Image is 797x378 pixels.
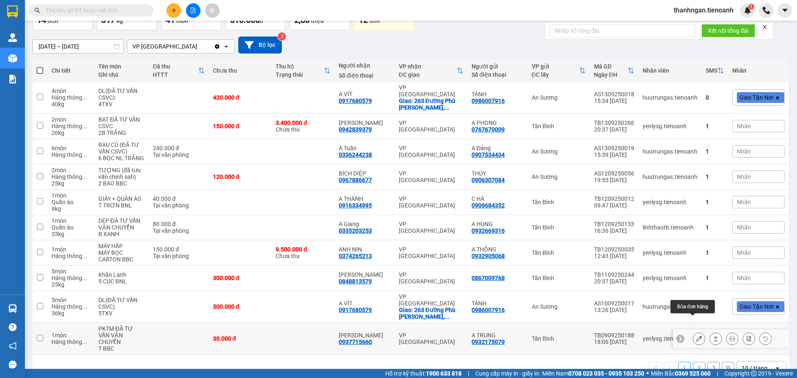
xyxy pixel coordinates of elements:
div: 19:55 [DATE] [594,177,634,183]
div: Số điện thoại [339,72,391,79]
div: 1 [706,224,724,231]
div: 4 món [51,88,90,94]
div: 0909684352 [472,202,505,209]
div: 20:37 [DATE] [594,126,634,133]
span: 12 [359,15,368,25]
div: PKTM ĐÃ TƯ VẤN VẬN CHUYỂN [98,325,144,345]
div: TB0909250188 [594,332,634,339]
div: huutrungas.tienoanh [643,148,697,155]
img: warehouse-icon [8,304,17,313]
div: 1 [706,249,724,256]
div: Chưa thu [276,246,330,259]
span: 2,80 [294,15,310,25]
sup: 3 [278,32,286,41]
div: A HÙNG [472,221,523,227]
div: 80.000 đ [153,221,205,227]
span: Nhãn [737,148,751,155]
div: An Sương [532,148,586,155]
div: Ghi chú [98,71,144,78]
div: AS1209250056 [594,170,634,177]
span: | [468,369,469,378]
div: ANH NIN [339,246,391,253]
div: linhthaotb.tienoanh [643,224,697,231]
div: 0937715660 [339,339,372,345]
div: 0767670009 [472,126,505,133]
div: 1 [706,173,724,180]
div: TB1209250012 [594,195,634,202]
th: Toggle SortBy [271,60,335,82]
div: Hàng thông thường [51,151,90,158]
div: 26 kg [51,129,90,136]
div: 2 món [51,167,90,173]
div: yenlysg.tienoanh [643,335,697,342]
div: 6 BỌC NL TRẮNG [98,155,144,161]
div: 40 kg [51,101,90,107]
div: A VÍT [339,91,391,98]
div: 2 BAO BBC [98,180,144,187]
div: A PHONG [472,119,523,126]
span: aim [209,7,215,13]
span: 41 [166,15,175,25]
div: 40.000 đ [153,195,205,202]
div: huutrungas.tienoanh [643,303,697,310]
input: Select a date range. [33,40,123,53]
th: Toggle SortBy [590,60,638,82]
div: Quần áo [51,199,90,205]
div: 0986007916 [472,98,505,104]
span: ⚪️ [646,372,649,375]
div: 25 kg [51,281,90,288]
div: A Đảng [472,145,523,151]
img: phone-icon [763,7,770,14]
div: 33 kg [51,231,90,237]
div: 12:43 [DATE] [594,253,634,259]
div: DL(ĐÃ TƯ VẤN CSVC) [98,297,144,310]
div: VP [GEOGRAPHIC_DATA] [399,293,463,307]
button: caret-down [777,3,792,18]
div: RAU CỦ (ĐÃ TƯ VẤN CSVC) [98,141,144,155]
div: 0986007916 [472,307,505,313]
span: Miền Nam [542,369,644,378]
div: Hàng thông thường [51,94,90,101]
svg: Clear value [214,43,220,50]
div: A Tuấn [339,145,391,151]
div: 18:06 [DATE] [594,339,634,345]
div: 0932175079 [472,339,505,345]
div: Anh Bảo [339,271,391,278]
div: TÁNH [472,91,523,98]
div: 0336244238 [339,151,372,158]
div: VP [GEOGRAPHIC_DATA] [399,119,463,133]
th: Toggle SortBy [702,60,728,82]
div: VP [GEOGRAPHIC_DATA] [399,84,463,98]
div: 0867009768 [472,275,505,281]
div: Trạng thái [276,71,324,78]
span: ... [445,313,450,320]
div: TB1209250133 [594,221,634,227]
div: 240.000 đ [153,145,205,151]
div: 0374265213 [339,253,372,259]
div: Tân Bình [532,335,586,342]
span: Hỗ trợ kỹ thuật: [385,369,462,378]
div: Ngày ĐH [594,71,628,78]
div: A THÔNG [472,246,523,253]
div: 20:37 [DATE] [594,278,634,285]
div: Hàng thông thường [51,253,90,259]
span: Nhãn [737,249,751,256]
div: ĐC giao [399,71,457,78]
span: copyright [751,371,757,376]
span: ... [445,104,450,111]
span: ... [82,151,87,158]
span: ... [82,303,87,310]
span: ĐC: B10 KQH [PERSON_NAME], Phường 10, [GEOGRAPHIC_DATA], [GEOGRAPHIC_DATA] [3,39,59,56]
div: DL(ĐÃ TƯ VẤN CSVC) [98,88,144,101]
div: Tân Bình [532,123,586,129]
div: Hàng thông thường [51,339,90,345]
img: logo-vxr [7,5,18,18]
div: BÍCH DIỆP [339,170,391,177]
div: 2B TRẮNG [98,129,144,136]
span: Giao Tận Nơi [739,303,773,310]
div: Tân Bình [532,199,586,205]
div: Tại văn phòng [153,151,205,158]
span: Giao Tận Nơi [739,94,773,101]
div: TRẦN NGUYỄN [339,119,391,126]
div: 1 món [51,192,90,199]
